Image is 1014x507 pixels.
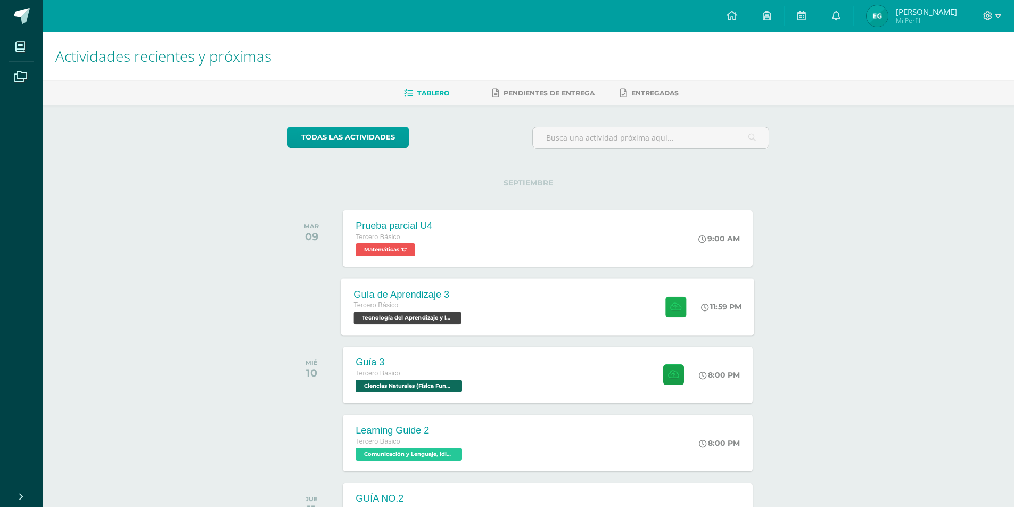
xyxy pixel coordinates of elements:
[356,220,432,232] div: Prueba parcial U4
[356,380,462,392] span: Ciencias Naturales (Física Fundamental) 'C'
[354,312,461,324] span: Tecnología del Aprendizaje y la Comunicación (TIC) 'C'
[306,366,318,379] div: 10
[896,6,957,17] span: [PERSON_NAME]
[404,85,449,102] a: Tablero
[620,85,679,102] a: Entregadas
[867,5,888,27] img: 2f08d38560f453b6d64c68189f578bca.png
[304,230,319,243] div: 09
[354,301,399,309] span: Tercero Básico
[702,302,742,312] div: 11:59 PM
[492,85,595,102] a: Pendientes de entrega
[306,359,318,366] div: MIÉ
[356,493,465,504] div: GUÍA NO.2
[356,370,400,377] span: Tercero Básico
[356,233,400,241] span: Tercero Básico
[631,89,679,97] span: Entregadas
[896,16,957,25] span: Mi Perfil
[306,495,318,503] div: JUE
[356,448,462,461] span: Comunicación y Lenguaje, Idioma Extranjero Inglés 'C'
[417,89,449,97] span: Tablero
[698,234,740,243] div: 9:00 AM
[356,438,400,445] span: Tercero Básico
[699,370,740,380] div: 8:00 PM
[354,289,464,300] div: Guía de Aprendizaje 3
[487,178,570,187] span: SEPTIEMBRE
[356,243,415,256] span: Matemáticas 'C'
[287,127,409,148] a: todas las Actividades
[356,357,465,368] div: Guía 3
[533,127,769,148] input: Busca una actividad próxima aquí...
[304,223,319,230] div: MAR
[699,438,740,448] div: 8:00 PM
[55,46,271,66] span: Actividades recientes y próximas
[504,89,595,97] span: Pendientes de entrega
[356,425,465,436] div: Learning Guide 2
